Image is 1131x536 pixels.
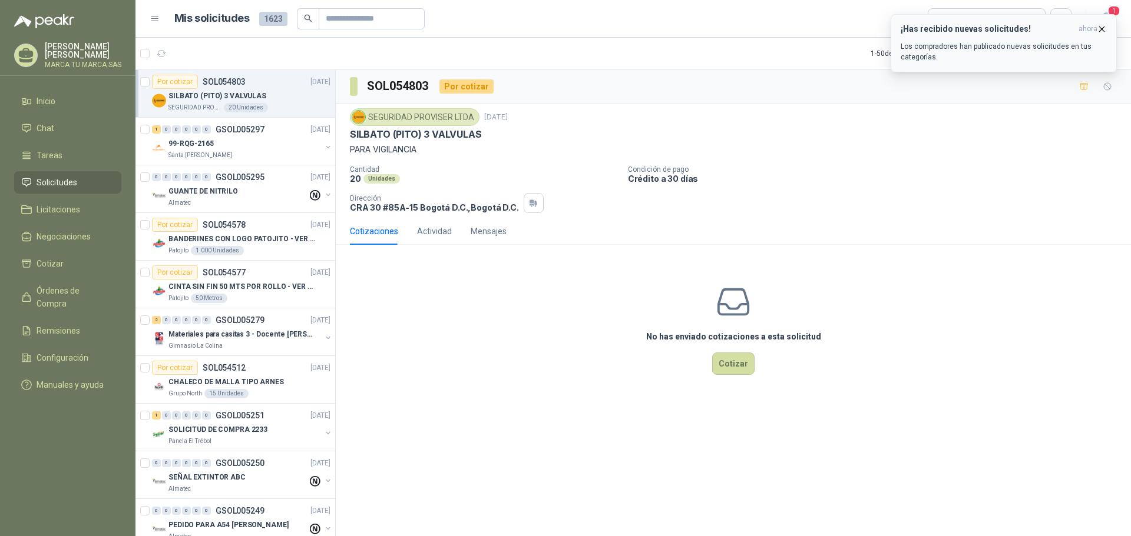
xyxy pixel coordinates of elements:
[45,42,121,59] p: [PERSON_NAME] [PERSON_NAME]
[192,173,201,181] div: 0
[204,389,249,398] div: 15 Unidades
[152,237,166,251] img: Company Logo
[152,408,333,446] a: 1 0 0 0 0 0 GSOL005251[DATE] Company LogoSOLICITUD DE COMPRA 2233Panela El Trébol
[162,316,171,324] div: 0
[628,174,1126,184] p: Crédito a 30 días
[168,281,315,292] p: CINTA SIN FIN 50 MTS POR ROLLO - VER DOC ADJUNTO
[168,520,289,531] p: PEDIDO PARA A54 [PERSON_NAME]
[152,332,166,346] img: Company Logo
[182,507,191,515] div: 0
[152,75,198,89] div: Por cotizar
[182,316,191,324] div: 0
[216,411,264,420] p: GSOL005251
[37,324,80,337] span: Remisiones
[310,410,330,421] p: [DATE]
[310,458,330,469] p: [DATE]
[152,507,161,515] div: 0
[172,316,181,324] div: 0
[350,128,482,141] p: SILBATO (PITO) 3 VALVULAS
[135,356,335,404] a: Por cotizarSOL054512[DATE] Company LogoCHALECO DE MALLA TIPO ARNESGrupo North15 Unidades
[172,411,181,420] div: 0
[216,173,264,181] p: GSOL005295
[152,94,166,108] img: Company Logo
[168,472,246,483] p: SEÑAL EXTINTOR ABC
[168,234,315,245] p: BANDERINES CON LOGO PATOJITO - VER DOC ADJUNTO
[172,507,181,515] div: 0
[935,12,960,25] div: Todas
[174,10,250,27] h1: Mis solicitudes
[182,411,191,420] div: 0
[37,122,54,135] span: Chat
[162,459,171,467] div: 0
[304,14,312,22] span: search
[14,14,74,28] img: Logo peakr
[259,12,287,26] span: 1623
[162,125,171,134] div: 0
[14,319,121,342] a: Remisiones
[417,225,452,238] div: Actividad
[37,257,64,270] span: Cotizar
[192,507,201,515] div: 0
[152,218,198,232] div: Por cotizar
[182,125,191,134] div: 0
[14,171,121,194] a: Solicitudes
[14,252,121,275] a: Cotizar
[310,315,330,326] p: [DATE]
[172,459,181,467] div: 0
[203,78,246,86] p: SOL054803
[168,329,315,340] p: Materiales para casitas 3 - Docente [PERSON_NAME]
[14,198,121,221] a: Licitaciones
[192,125,201,134] div: 0
[162,411,171,420] div: 0
[350,174,361,184] p: 20
[14,279,121,315] a: Órdenes de Compra
[135,213,335,261] a: Por cotizarSOL054578[DATE] Company LogoBANDERINES CON LOGO PATOJITO - VER DOC ADJUNTOPatojito1.00...
[712,352,755,375] button: Cotizar
[14,347,121,369] a: Configuración
[152,125,161,134] div: 1
[14,144,121,167] a: Tareas
[901,41,1107,62] p: Los compradores han publicado nuevas solicitudes en tus categorías.
[152,141,166,155] img: Company Logo
[168,91,266,102] p: SILBATO (PITO) 3 VALVULAS
[310,267,330,278] p: [DATE]
[37,378,104,391] span: Manuales y ayuda
[350,143,1117,156] p: PARA VIGILANCIA
[168,186,238,197] p: GUANTE DE NITRILO
[202,507,211,515] div: 0
[168,294,188,303] p: Patojito
[37,149,62,162] span: Tareas
[152,456,333,494] a: 0 0 0 0 0 0 GSOL005250[DATE] Company LogoSEÑAL EXTINTOR ABCAlmatec
[14,374,121,396] a: Manuales y ayuda
[37,203,80,216] span: Licitaciones
[484,112,508,123] p: [DATE]
[350,194,519,202] p: Dirección
[191,246,244,255] div: 1.000 Unidades
[168,138,214,149] p: 99-RQG-2165
[310,124,330,135] p: [DATE]
[152,475,166,489] img: Company Logo
[135,70,335,118] a: Por cotizarSOL054803[DATE] Company LogoSILBATO (PITO) 3 VALVULASSEGURIDAD PROVISER LTDA20 Unidades
[152,170,333,208] a: 0 0 0 0 0 0 GSOL005295[DATE] Company LogoGUANTE DE NITRILOAlmatec
[202,173,211,181] div: 0
[168,341,223,351] p: Gimnasio La Colina
[162,173,171,181] div: 0
[216,459,264,467] p: GSOL005250
[192,411,201,420] div: 0
[1107,5,1120,16] span: 1
[172,125,181,134] div: 0
[182,459,191,467] div: 0
[203,364,246,372] p: SOL054512
[310,362,330,374] p: [DATE]
[37,230,91,243] span: Negociaciones
[168,484,191,494] p: Almatec
[646,330,821,343] h3: No has enviado cotizaciones a esta solicitud
[310,219,330,231] p: [DATE]
[152,379,166,394] img: Company Logo
[192,316,201,324] div: 0
[439,79,494,94] div: Por cotizar
[310,76,330,88] p: [DATE]
[350,165,619,174] p: Cantidad
[182,173,191,181] div: 0
[202,459,211,467] div: 0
